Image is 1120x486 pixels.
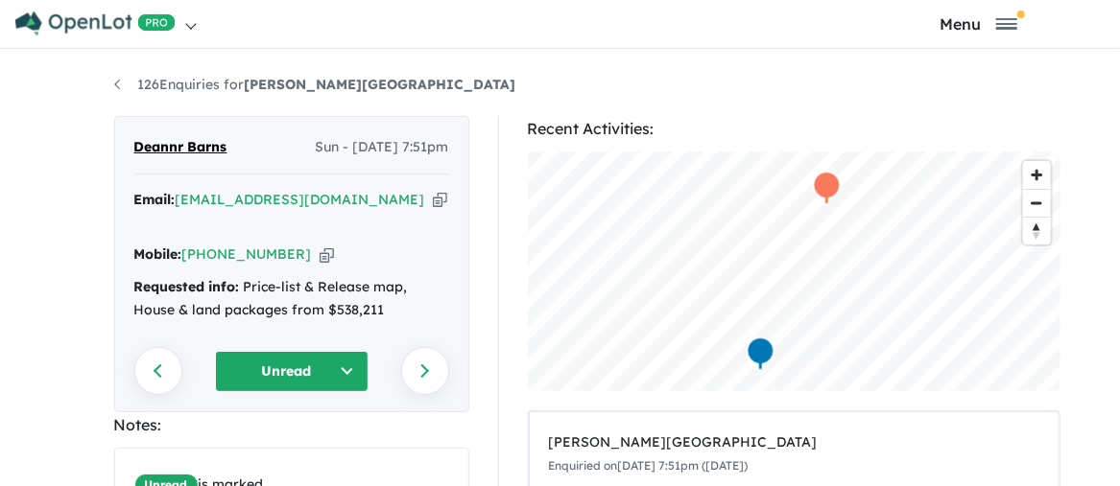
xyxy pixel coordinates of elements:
[114,74,1007,97] nav: breadcrumb
[114,76,516,93] a: 126Enquiries for[PERSON_NAME][GEOGRAPHIC_DATA]
[1023,218,1051,244] span: Reset bearing to north
[134,276,449,322] div: Price-list & Release map, House & land packages from $538,211
[176,191,425,208] a: [EMAIL_ADDRESS][DOMAIN_NAME]
[215,351,369,392] button: Unread
[549,431,1039,454] div: [PERSON_NAME][GEOGRAPHIC_DATA]
[15,12,176,35] img: Openlot PRO Logo White
[1023,161,1051,189] button: Zoom in
[134,278,240,295] strong: Requested info:
[433,190,447,210] button: Copy
[182,245,312,263] a: [PHONE_NUMBER]
[114,412,469,438] div: Notes:
[316,136,449,159] span: Sun - [DATE] 7:51pm
[528,116,1060,142] div: Recent Activities:
[134,136,227,159] span: Deannr Barns
[1023,217,1051,244] button: Reset bearing to north
[245,76,516,93] strong: [PERSON_NAME][GEOGRAPHIC_DATA]
[528,151,1060,391] canvas: Map
[746,336,774,372] div: Map marker
[134,245,182,263] strong: Mobile:
[843,14,1115,33] button: Toggle navigation
[134,191,176,208] strong: Email:
[1023,190,1051,217] span: Zoom out
[549,458,749,473] small: Enquiried on [DATE] 7:51pm ([DATE])
[1023,189,1051,217] button: Zoom out
[812,171,841,206] div: Map marker
[320,244,334,265] button: Copy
